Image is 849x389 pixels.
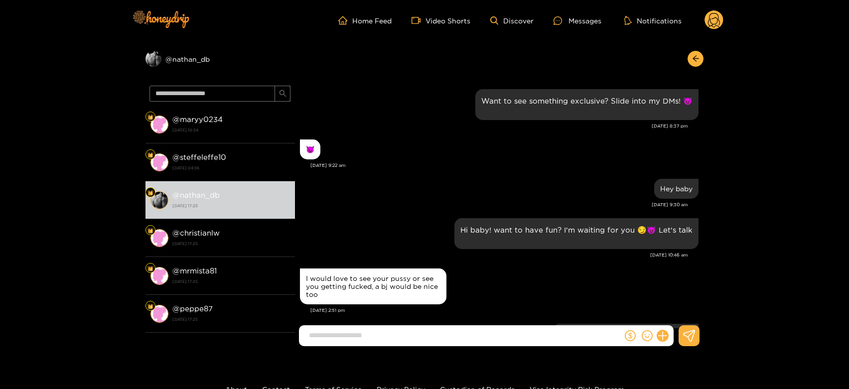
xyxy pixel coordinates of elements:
span: search [279,90,286,98]
strong: [DATE] 17:25 [172,315,290,324]
img: Fan Level [147,152,153,158]
img: Fan Level [147,114,153,120]
img: conversation [150,191,168,209]
strong: [DATE] 10:54 [172,126,290,134]
img: Fan Level [147,228,153,234]
img: conversation [150,267,168,285]
button: dollar [623,328,638,343]
a: Home Feed [338,16,392,25]
span: dollar [625,330,636,341]
div: I would love to see your pussy or see you getting fucked, a bj would be nice too [306,274,440,298]
strong: @ peppe87 [172,304,213,313]
a: Video Shorts [412,16,470,25]
img: conversation [150,116,168,133]
strong: @ mrmista81 [172,266,217,275]
div: Hey baby [660,185,693,193]
span: video-camera [412,16,425,25]
div: Jun. 5, 8:37 pm [475,89,699,120]
img: conversation [150,229,168,247]
img: Fan Level [147,303,153,309]
div: Jun. 6, 10:46 am [454,218,699,249]
div: Jun. 6, 9:30 am [654,179,699,199]
div: [DATE] 9:22 am [310,162,699,169]
span: arrow-left [692,55,700,63]
div: Jun. 6, 9:22 am [300,139,320,159]
a: Discover [490,16,534,25]
button: search [275,86,290,102]
button: arrow-left [688,51,704,67]
span: smile [642,330,653,341]
p: Want to see something exclusive? Slide into my DMs! 😈 [481,95,693,107]
div: Jun. 6, 3:57 pm [552,324,699,360]
div: Messages [554,15,601,26]
span: home [338,16,352,25]
strong: @ nathan_db [172,191,220,199]
img: Fan Level [147,265,153,271]
div: @nathan_db [145,51,295,67]
strong: [DATE] 04:56 [172,163,290,172]
strong: @ steffeleffe10 [172,153,226,161]
div: 😈 [306,145,314,153]
button: Notifications [621,15,685,25]
strong: @ christianlw [172,229,220,237]
p: Hi baby! want to have fun? I'm waiting for you 😏😈 Let's talk [460,224,693,236]
div: [DATE] 10:46 am [300,252,688,259]
strong: @ maryy0234 [172,115,223,124]
div: Jun. 6, 2:51 pm [300,268,446,304]
div: [DATE] 2:51 pm [310,307,699,314]
div: [DATE] 9:30 am [300,201,688,208]
strong: [DATE] 17:25 [172,277,290,286]
strong: [DATE] 17:25 [172,239,290,248]
img: conversation [150,305,168,323]
img: conversation [150,153,168,171]
div: [DATE] 8:37 pm [300,123,688,130]
strong: [DATE] 17:25 [172,201,290,210]
img: Fan Level [147,190,153,196]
